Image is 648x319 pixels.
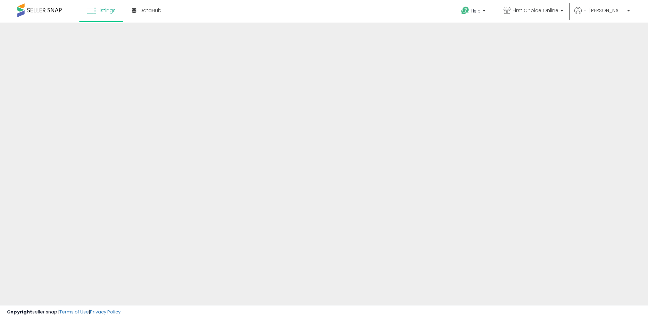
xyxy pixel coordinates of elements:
span: Hi [PERSON_NAME] [583,7,625,14]
a: Privacy Policy [90,309,121,315]
strong: Copyright [7,309,32,315]
i: Get Help [461,6,470,15]
div: seller snap | | [7,309,121,316]
a: Terms of Use [59,309,89,315]
span: Listings [98,7,116,14]
span: DataHub [140,7,161,14]
span: First Choice Online [513,7,558,14]
span: Help [471,8,481,14]
a: Hi [PERSON_NAME] [574,7,630,23]
a: Help [456,1,492,23]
